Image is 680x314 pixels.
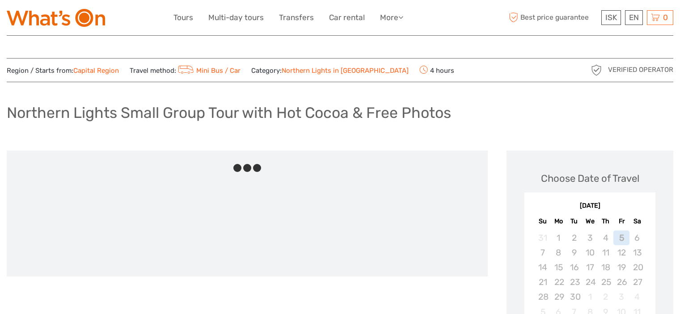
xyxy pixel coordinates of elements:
[613,289,629,304] div: Not available Friday, October 3rd, 2025
[535,230,550,245] div: Not available Sunday, August 31st, 2025
[541,172,639,185] div: Choose Date of Travel
[605,13,617,22] span: ISK
[613,275,629,289] div: Not available Friday, September 26th, 2025
[551,260,566,275] div: Not available Monday, September 15th, 2025
[589,63,604,77] img: verified_operator_grey_128.png
[598,245,613,260] div: Not available Thursday, September 11th, 2025
[551,245,566,260] div: Not available Monday, September 8th, 2025
[566,289,582,304] div: Not available Tuesday, September 30th, 2025
[613,260,629,275] div: Not available Friday, September 19th, 2025
[507,10,599,25] span: Best price guarantee
[551,230,566,245] div: Not available Monday, September 1st, 2025
[173,11,193,24] a: Tours
[582,215,598,227] div: We
[7,9,105,27] img: What's On
[629,275,645,289] div: Not available Saturday, September 27th, 2025
[73,67,119,75] a: Capital Region
[551,275,566,289] div: Not available Monday, September 22nd, 2025
[582,275,598,289] div: Not available Wednesday, September 24th, 2025
[551,289,566,304] div: Not available Monday, September 29th, 2025
[582,230,598,245] div: Not available Wednesday, September 3rd, 2025
[7,104,451,122] h1: Northern Lights Small Group Tour with Hot Cocoa & Free Photos
[582,260,598,275] div: Not available Wednesday, September 17th, 2025
[419,64,454,76] span: 4 hours
[279,11,314,24] a: Transfers
[329,11,365,24] a: Car rental
[566,245,582,260] div: Not available Tuesday, September 9th, 2025
[662,13,669,22] span: 0
[566,230,582,245] div: Not available Tuesday, September 2nd, 2025
[380,11,403,24] a: More
[582,245,598,260] div: Not available Wednesday, September 10th, 2025
[598,260,613,275] div: Not available Thursday, September 18th, 2025
[551,215,566,227] div: Mo
[524,201,655,211] div: [DATE]
[176,67,241,75] a: Mini Bus / Car
[566,260,582,275] div: Not available Tuesday, September 16th, 2025
[582,289,598,304] div: Not available Wednesday, October 1st, 2025
[625,10,643,25] div: EN
[535,289,550,304] div: Not available Sunday, September 28th, 2025
[566,275,582,289] div: Not available Tuesday, September 23rd, 2025
[208,11,264,24] a: Multi-day tours
[613,230,629,245] div: Not available Friday, September 5th, 2025
[613,215,629,227] div: Fr
[130,64,241,76] span: Travel method:
[598,275,613,289] div: Not available Thursday, September 25th, 2025
[629,230,645,245] div: Not available Saturday, September 6th, 2025
[535,215,550,227] div: Su
[613,245,629,260] div: Not available Friday, September 12th, 2025
[535,260,550,275] div: Not available Sunday, September 14th, 2025
[608,65,673,75] span: Verified Operator
[535,245,550,260] div: Not available Sunday, September 7th, 2025
[282,67,409,75] a: Northern Lights in [GEOGRAPHIC_DATA]
[251,66,409,75] span: Category:
[629,260,645,275] div: Not available Saturday, September 20th, 2025
[566,215,582,227] div: Tu
[7,66,119,75] span: Region / Starts from:
[598,230,613,245] div: Not available Thursday, September 4th, 2025
[629,245,645,260] div: Not available Saturday, September 13th, 2025
[535,275,550,289] div: Not available Sunday, September 21st, 2025
[629,289,645,304] div: Not available Saturday, October 4th, 2025
[598,215,613,227] div: Th
[598,289,613,304] div: Not available Thursday, October 2nd, 2025
[629,215,645,227] div: Sa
